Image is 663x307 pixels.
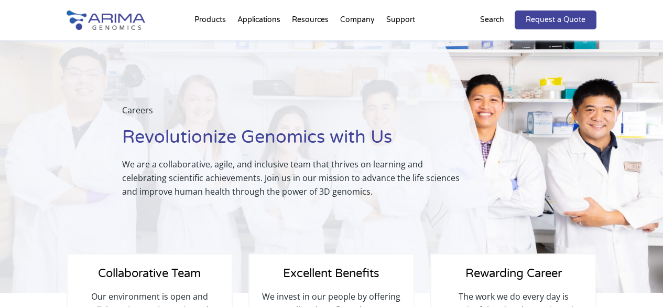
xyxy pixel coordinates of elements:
[122,103,462,125] p: Careers
[480,13,504,27] p: Search
[515,10,596,29] a: Request a Quote
[465,267,562,280] span: Rewarding Career
[122,125,462,157] h1: Revolutionize Genomics with Us
[283,267,379,280] span: Excellent Benefits
[122,157,462,198] p: We are a collaborative, agile, and inclusive team that thrives on learning and celebrating scient...
[67,10,145,30] img: Arima-Genomics-logo
[98,267,201,280] span: Collaborative Team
